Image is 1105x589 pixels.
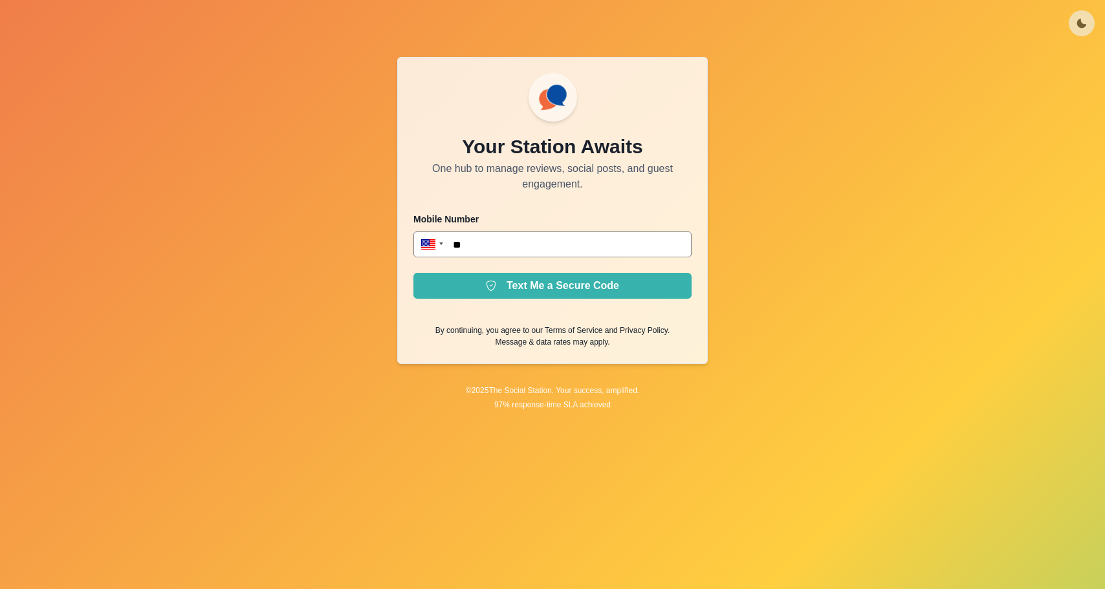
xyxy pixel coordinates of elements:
p: Message & data rates may apply. [495,336,609,348]
p: By continuing, you agree to our and . [435,325,670,336]
button: Toggle Mode [1069,10,1095,36]
div: United States: + 1 [413,231,447,257]
p: Mobile Number [413,213,692,226]
button: Text Me a Secure Code [413,273,692,299]
p: Your Station Awaits [462,132,642,161]
a: Terms of Service [545,326,602,335]
img: ssLogoSVG.f144a2481ffb055bcdd00c89108cbcb7.svg [534,78,572,116]
a: Privacy Policy [620,326,668,335]
p: One hub to manage reviews, social posts, and guest engagement. [413,161,692,192]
